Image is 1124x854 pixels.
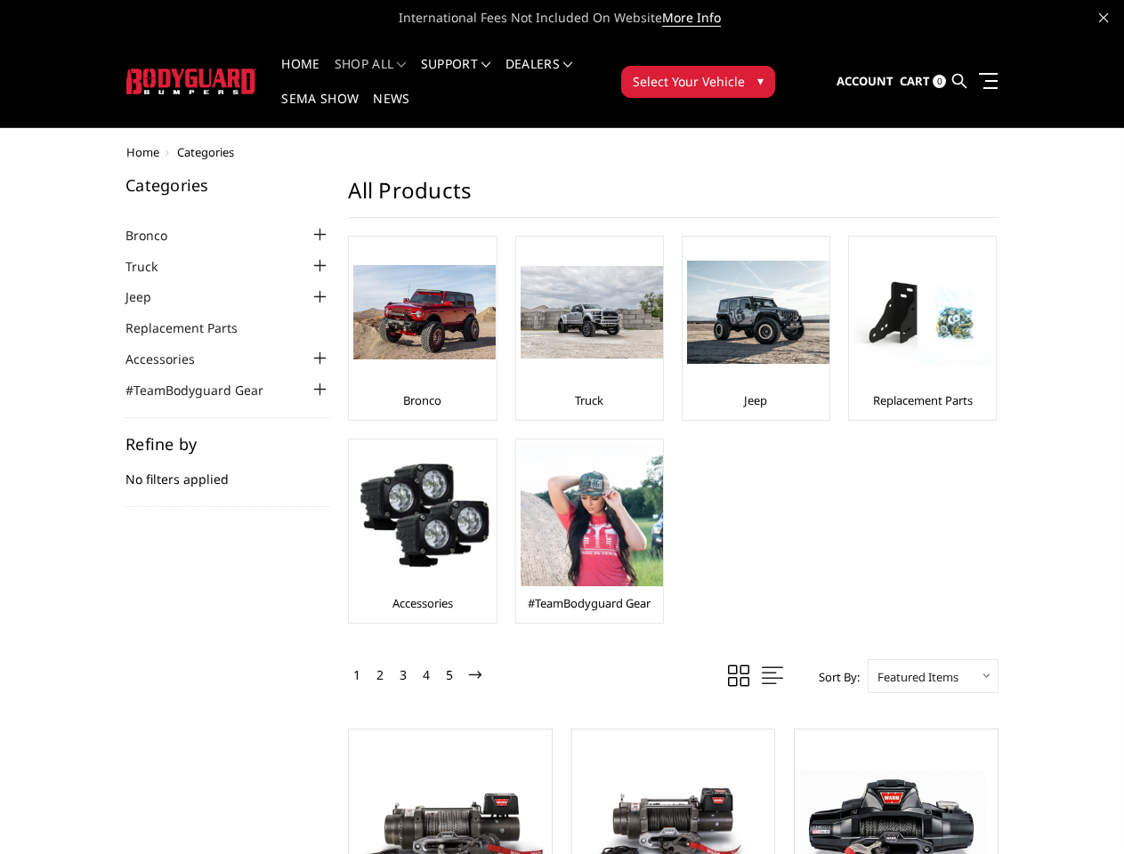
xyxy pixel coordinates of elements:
[403,392,441,408] a: Bronco
[757,71,764,90] span: ▾
[873,392,973,408] a: Replacement Parts
[125,177,330,193] h5: Categories
[125,287,174,306] a: Jeep
[335,58,407,93] a: shop all
[418,665,434,686] a: 4
[373,93,409,127] a: News
[126,68,257,94] img: BODYGUARD BUMPERS
[837,58,894,106] a: Account
[125,350,217,368] a: Accessories
[125,436,330,507] div: No filters applied
[392,595,453,611] a: Accessories
[744,392,767,408] a: Jeep
[372,665,388,686] a: 2
[125,257,180,276] a: Truck
[505,58,573,93] a: Dealers
[809,664,860,690] label: Sort By:
[575,392,603,408] a: Truck
[125,318,260,337] a: Replacement Parts
[900,73,930,89] span: Cart
[633,72,745,91] span: Select Your Vehicle
[421,58,491,93] a: Support
[662,9,721,27] a: More Info
[348,177,999,218] h1: All Products
[281,93,359,127] a: SEMA Show
[125,226,190,245] a: Bronco
[837,73,894,89] span: Account
[281,58,319,93] a: Home
[395,665,411,686] a: 3
[441,665,457,686] a: 5
[900,58,946,106] a: Cart 0
[125,381,286,399] a: #TeamBodyguard Gear
[933,75,946,88] span: 0
[177,144,234,160] span: Categories
[126,144,159,160] a: Home
[349,665,365,686] a: 1
[528,595,651,611] a: #TeamBodyguard Gear
[125,436,330,452] h5: Refine by
[621,66,775,98] button: Select Your Vehicle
